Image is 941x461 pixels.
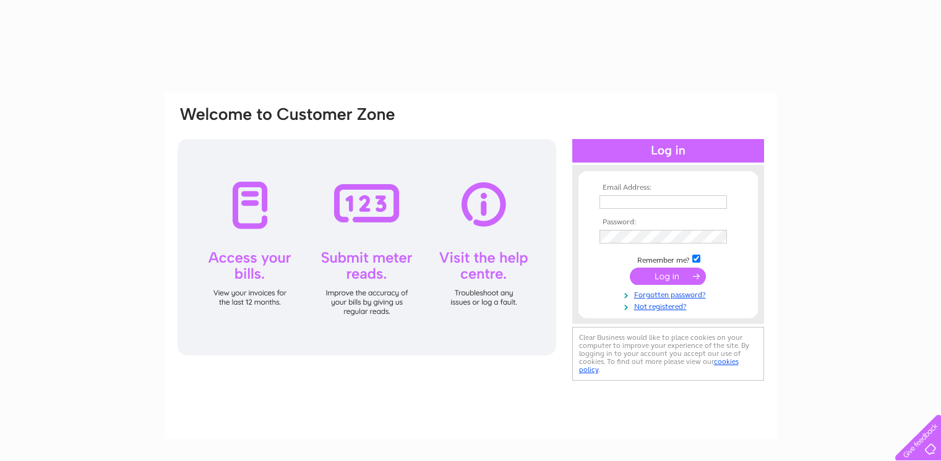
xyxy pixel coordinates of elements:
[596,184,740,192] th: Email Address:
[596,218,740,227] th: Password:
[630,268,706,285] input: Submit
[599,300,740,311] a: Not registered?
[579,357,739,374] a: cookies policy
[572,327,764,381] div: Clear Business would like to place cookies on your computer to improve your experience of the sit...
[596,253,740,265] td: Remember me?
[599,288,740,300] a: Forgotten password?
